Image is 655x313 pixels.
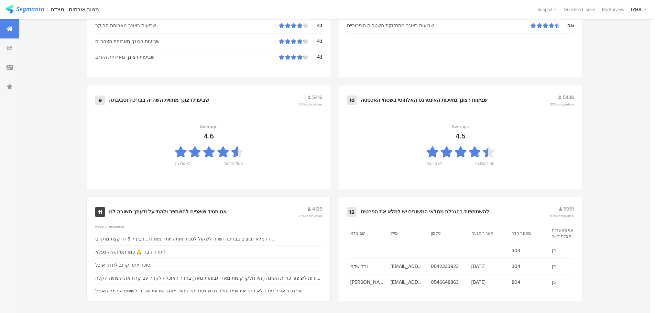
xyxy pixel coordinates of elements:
[431,279,464,286] span: 0546648863
[475,160,494,170] div: מאוד מרוצה
[557,213,574,219] span: completion
[471,230,502,236] section: תאריך הגעה
[550,102,574,107] span: 99%
[451,123,469,130] div: Average
[471,263,505,270] span: [DATE]
[223,160,243,170] div: מאוד מרוצה
[552,263,585,270] span: כן
[391,263,424,270] span: [EMAIL_ADDRESS][DOMAIN_NAME]
[350,263,384,270] span: ורד שדה
[95,235,275,243] div: היו מלא זבובים בבריכה ושווה לשקול לסגור אותה יותר מאוחר.. רבע ל 6 זה קצת מוקדם...
[109,209,227,215] div: אנו תמיד שואפים להשתפר ולהתייעל ודעתך חשובה לנו
[175,160,191,170] div: לא מרוצה
[512,247,545,254] span: 303
[308,22,322,29] div: 4.1
[305,213,322,219] span: completion
[552,279,585,286] span: כן
[299,213,322,219] span: 75%
[560,6,599,13] a: Question Library
[512,279,545,286] span: 804
[391,279,424,286] span: [EMAIL_ADDRESS][DOMAIN_NAME]
[431,230,462,236] section: טלפון
[427,160,443,170] div: לא מרוצה
[347,22,531,29] div: שביעות רצונך מתחזוקת השטחים הציבוריים
[95,207,105,217] div: 11
[350,279,384,286] span: [PERSON_NAME]
[95,54,279,61] div: שביעות רצונך מארוחת הערב
[431,263,464,270] span: 0542333922
[537,4,557,15] div: Support
[95,22,279,29] div: שביעות רצונך מארוחת הבוקר
[95,38,279,45] div: שביעות רצונך מארוחת הצהריים
[631,6,642,13] div: IYHA
[563,94,574,101] span: 5438
[350,230,381,236] section: שם מלא
[552,227,583,239] section: אני מאשר/ת קבלת דיוור
[47,5,48,13] div: |
[95,275,322,282] div: נקודות לשיפור כריות השינה ( היו חלקן קשות מאד וגבוהות מאד) בחדר האוכל - לקרר עם קרח את השתיה הקלה...
[109,97,209,104] div: שביעות רצונך מחווית השהייה בבריכה וסביבתה
[5,5,44,14] img: segmanta logo
[361,97,488,104] div: שביעות רצונך מאיכות האינטרנט האלחוטי בשטחי האכסניה
[200,123,218,130] div: Average
[347,207,357,217] div: 12
[308,38,322,45] div: 4.1
[557,102,574,107] span: completion
[552,247,585,254] span: כן
[564,205,574,213] span: 5061
[456,131,466,141] div: 4.5
[95,224,322,229] div: Recent responses
[95,261,150,269] div: סוכה יותר קרוב לחדר אוכל
[308,54,322,61] div: 4.1
[312,205,322,213] span: 4135
[95,288,304,295] div: יש בחדר אוכל עובד לא זוכר את שמו עולה חדש ממרוקו, בחור מאוד שירותי ואדיב. לשיפור - רמת האוכל
[471,279,505,286] span: [DATE]
[298,102,322,107] span: 98%
[305,102,322,107] span: completion
[347,96,357,105] div: 10
[512,230,543,236] section: מספר חדר
[599,6,627,13] a: My Surveys
[312,94,322,101] span: 5416
[95,96,105,105] div: 9
[95,248,165,256] div: תודה רבה 🙏 כמו תמיד,היה נפלא!
[560,22,574,29] div: 4.5
[550,213,574,219] span: 93%
[204,131,214,141] div: 4.6
[361,209,489,215] div: להשתתפות בהגרלת ממלאי המשובים יש למלא את הפרטים
[512,263,545,270] span: 304
[51,6,99,13] div: משוב אורחים - מצדה
[391,230,422,236] section: מייל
